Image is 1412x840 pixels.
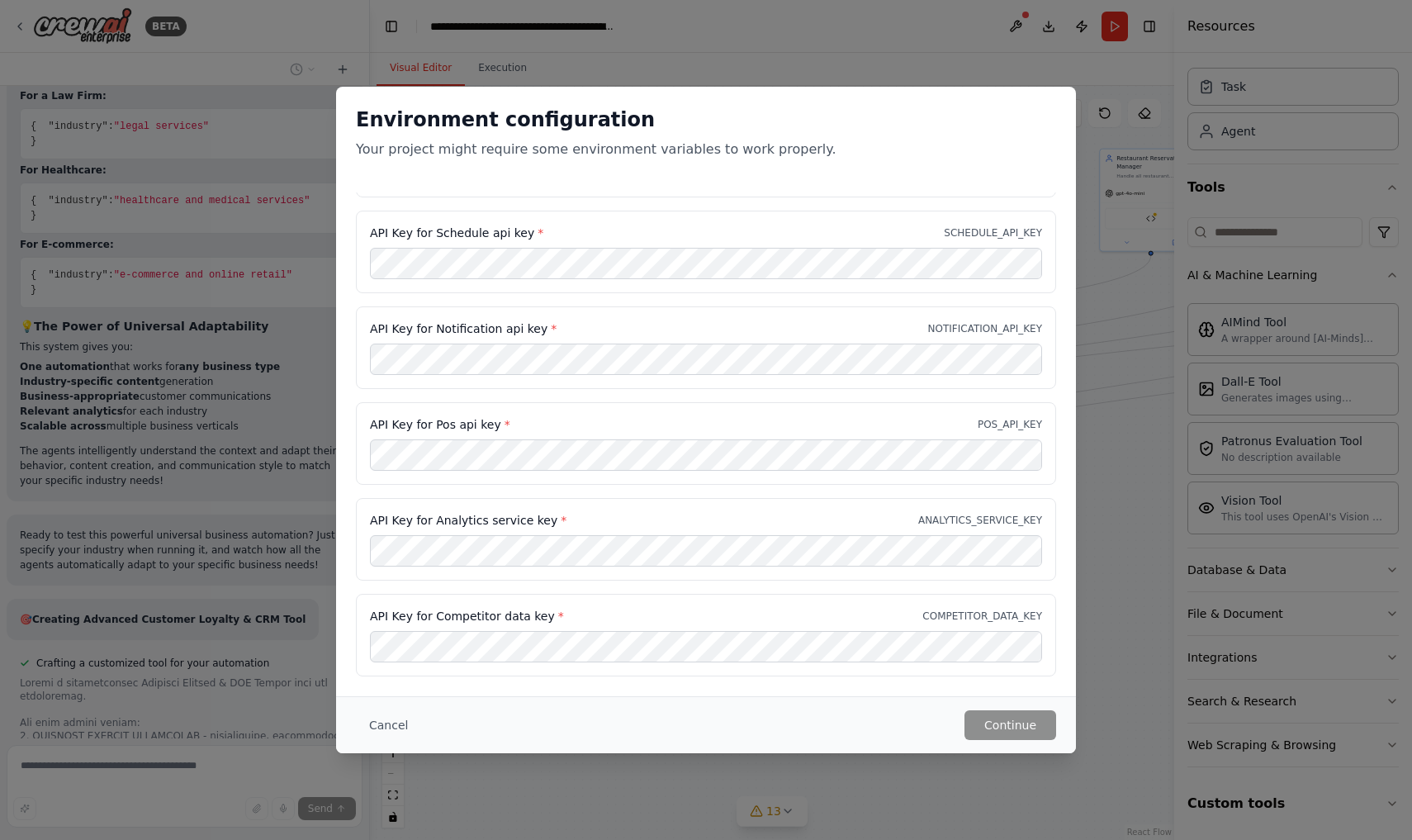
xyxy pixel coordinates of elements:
[356,140,1056,159] p: Your project might require some environment variables to work properly.
[370,225,543,241] label: API Key for Schedule api key
[978,418,1042,431] p: POS_API_KEY
[356,710,421,740] button: Cancel
[370,608,564,624] label: API Key for Competitor data key
[964,710,1056,740] button: Continue
[918,514,1042,527] p: ANALYTICS_SERVICE_KEY
[356,107,1056,133] h2: Environment configuration
[370,512,566,529] label: API Key for Analytics service key
[370,320,557,337] label: API Key for Notification api key
[922,610,1042,623] p: COMPETITOR_DATA_KEY
[370,416,510,433] label: API Key for Pos api key
[944,226,1042,240] p: SCHEDULE_API_KEY
[928,322,1042,335] p: NOTIFICATION_API_KEY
